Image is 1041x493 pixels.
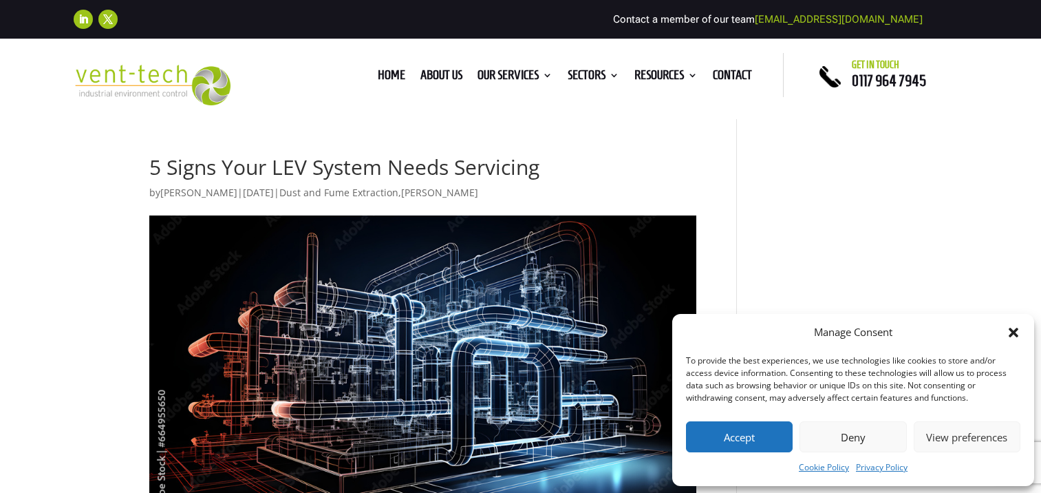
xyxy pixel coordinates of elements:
a: [EMAIL_ADDRESS][DOMAIN_NAME] [755,13,923,25]
button: View preferences [914,421,1020,452]
a: Our Services [477,70,552,85]
a: Home [378,70,405,85]
a: Contact [713,70,752,85]
a: Follow on LinkedIn [74,10,93,29]
a: About us [420,70,462,85]
span: Get in touch [852,59,899,70]
a: 0117 964 7945 [852,72,926,89]
a: Resources [634,70,698,85]
p: by | | , [149,185,696,211]
a: [PERSON_NAME] [160,186,237,199]
a: Dust and Fume Extraction [279,186,398,199]
span: [DATE] [243,186,274,199]
div: Close dialog [1007,326,1020,339]
a: Cookie Policy [799,459,849,476]
img: 2023-09-27T08_35_16.549ZVENT-TECH---Clear-background [74,65,231,105]
button: Deny [799,421,906,452]
div: To provide the best experiences, we use technologies like cookies to store and/or access device i... [686,355,1019,404]
span: Contact a member of our team [613,13,923,25]
h1: 5 Signs Your LEV System Needs Servicing [149,157,696,185]
a: [PERSON_NAME] [401,186,478,199]
button: Accept [686,421,793,452]
a: Follow on X [98,10,118,29]
div: Manage Consent [814,324,892,341]
a: Sectors [568,70,619,85]
a: Privacy Policy [856,459,908,476]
